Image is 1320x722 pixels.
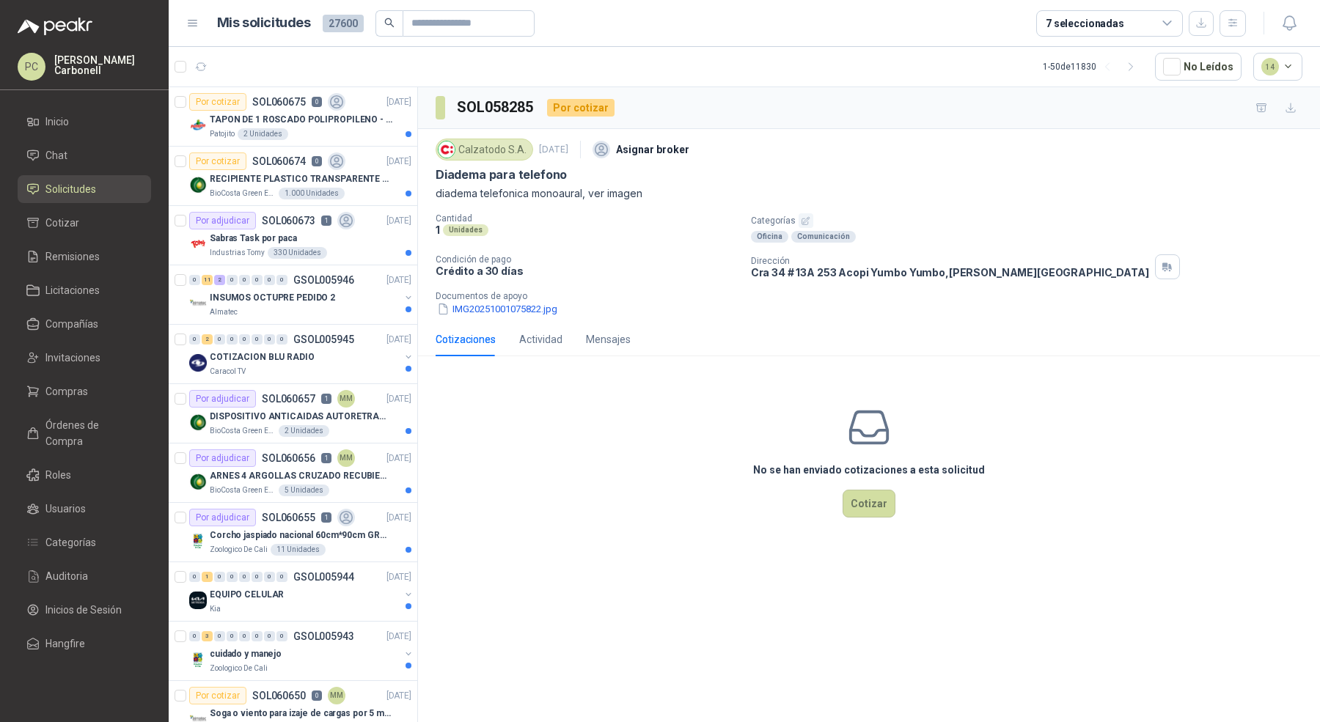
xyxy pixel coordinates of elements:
[189,295,207,312] img: Company Logo
[210,528,392,542] p: Corcho jaspiado nacional 60cm*90cm GROSOR 8MM
[262,394,315,404] p: SOL060657
[45,534,96,550] span: Categorías
[210,647,282,661] p: cuidado y manejo
[18,377,151,405] a: Compras
[210,128,235,140] p: Patojito
[323,15,364,32] span: 27600
[189,152,246,170] div: Por cotizar
[384,18,395,28] span: search
[843,490,895,517] button: Cotizar
[18,108,151,136] a: Inicio
[436,331,496,347] div: Cotizaciones
[386,392,411,406] p: [DATE]
[751,266,1149,279] p: Cra 34 # 13A 253 Acopi Yumbo Yumbo , [PERSON_NAME][GEOGRAPHIC_DATA]
[264,572,275,582] div: 0
[321,394,331,404] p: 1
[436,213,739,224] p: Cantidad
[519,331,562,347] div: Actividad
[436,224,440,236] p: 1
[202,275,213,285] div: 11
[436,301,559,317] button: IMG20251001075822.jpg
[252,334,263,345] div: 0
[18,141,151,169] a: Chat
[276,334,287,345] div: 0
[262,216,315,226] p: SOL060673
[293,275,354,285] p: GSOL005946
[227,275,238,285] div: 0
[264,631,275,641] div: 0
[252,631,263,641] div: 0
[169,384,417,443] a: Por adjudicarSOL0606571MM[DATE] Company LogoDISPOSITIVO ANTICAIDAS AUTORETRACTILBioCosta Green En...
[210,247,265,259] p: Industrias Tomy
[45,282,100,298] span: Licitaciones
[252,572,263,582] div: 0
[279,485,329,496] div: 5 Unidades
[18,562,151,590] a: Auditoria
[276,275,287,285] div: 0
[18,596,151,624] a: Inicios de Sesión
[45,383,88,399] span: Compras
[439,141,455,158] img: Company Logo
[189,235,207,253] img: Company Logo
[45,350,100,366] span: Invitaciones
[443,224,488,236] div: Unidades
[436,291,1314,301] p: Documentos de apoyo
[321,453,331,463] p: 1
[18,495,151,523] a: Usuarios
[18,528,151,556] a: Categorías
[189,390,256,408] div: Por adjudicar
[189,117,207,134] img: Company Logo
[202,631,213,641] div: 3
[18,630,151,657] a: Hangfire
[189,334,200,345] div: 0
[312,156,322,166] p: 0
[293,631,354,641] p: GSOL005943
[217,12,311,34] h1: Mis solicitudes
[210,485,276,496] p: BioCosta Green Energy S.A.S
[189,568,414,615] a: 0 1 0 0 0 0 0 0 GSOL005944[DATE] Company LogoEQUIPO CELULARKia
[214,631,225,641] div: 0
[751,256,1149,266] p: Dirección
[202,572,213,582] div: 1
[539,143,568,157] p: [DATE]
[210,663,268,674] p: Zoologico De Cali
[279,188,345,199] div: 1.000 Unidades
[45,181,96,197] span: Solicitudes
[328,687,345,704] div: MM
[386,273,411,287] p: [DATE]
[45,147,67,163] span: Chat
[189,651,207,668] img: Company Logo
[436,265,739,277] p: Crédito a 30 días
[262,453,315,463] p: SOL060656
[189,449,256,467] div: Por adjudicar
[386,214,411,228] p: [DATE]
[436,254,739,265] p: Condición de pago
[18,18,92,35] img: Logo peakr
[239,334,250,345] div: 0
[169,147,417,206] a: Por cotizarSOL0606740[DATE] Company LogoRECIPIENTE PLASTICO TRANSPARENTE 500 MLBioCosta Green Ene...
[45,568,88,584] span: Auditoria
[264,275,275,285] div: 0
[293,334,354,345] p: GSOL005945
[227,334,238,345] div: 0
[210,350,315,364] p: COTIZACION BLU RADIO
[45,114,69,130] span: Inicio
[337,390,355,408] div: MM
[189,631,200,641] div: 0
[337,449,355,467] div: MM
[189,509,256,526] div: Por adjudicar
[239,631,250,641] div: 0
[1253,53,1303,81] button: 14
[210,603,221,615] p: Kia
[227,631,238,641] div: 0
[210,188,276,199] p: BioCosta Green Energy S.A.S
[169,443,417,503] a: Por adjudicarSOL0606561MM[DATE] Company LogoARNES 4 ARGOLLAS CRUZADO RECUBIERTO PVCBioCosta Green...
[1155,53,1242,81] button: No Leídos
[45,467,71,483] span: Roles
[189,572,200,582] div: 0
[751,213,1314,228] p: Categorías
[210,544,268,556] p: Zoologico De Cali
[210,113,392,127] p: TAPON DE 1 ROSCADO POLIPROPILENO - HEMBRA NPT
[189,687,246,704] div: Por cotizar
[45,501,86,517] span: Usuarios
